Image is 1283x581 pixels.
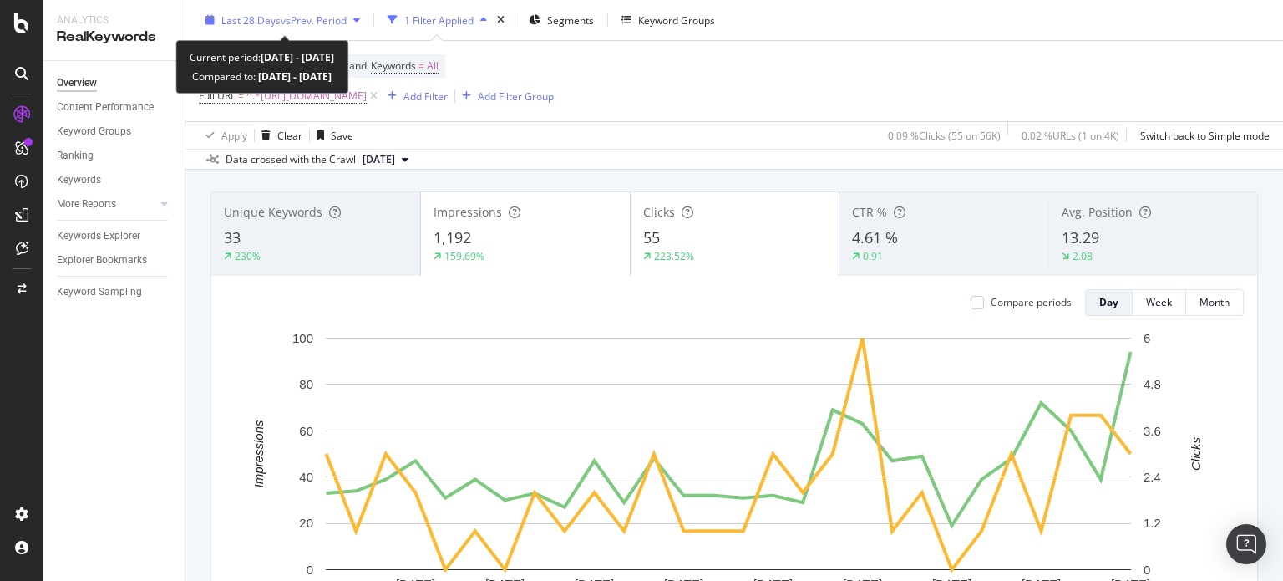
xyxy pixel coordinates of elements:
div: Keyword Groups [638,13,715,27]
div: Explorer Bookmarks [57,252,147,269]
text: Clicks [1189,436,1203,470]
span: 1,192 [434,227,471,247]
span: Unique Keywords [224,204,322,220]
div: 0.91 [863,249,883,263]
span: Last 28 Days [221,13,281,27]
div: Keyword Sampling [57,283,142,301]
div: 223.52% [654,249,694,263]
span: 55 [643,227,660,247]
a: Keywords [57,171,173,189]
span: 2025 Aug. 30th [363,152,395,167]
text: 60 [299,424,313,438]
div: 230% [235,249,261,263]
text: 40 [299,470,313,484]
text: 4.8 [1144,377,1161,391]
div: Add Filter [403,89,448,103]
button: Add Filter [381,86,448,106]
div: Overview [57,74,97,92]
button: Save [310,122,353,149]
span: 33 [224,227,241,247]
button: Week [1133,289,1186,316]
button: Switch back to Simple mode [1133,122,1270,149]
div: Ranking [57,147,94,165]
span: Keywords [371,59,416,73]
a: Keywords Explorer [57,227,173,245]
div: 159.69% [444,249,484,263]
div: More Reports [57,196,116,213]
a: More Reports [57,196,156,213]
text: 0 [307,563,313,577]
div: Open Intercom Messenger [1226,524,1266,564]
div: times [494,12,508,28]
div: 0.02 % URLs ( 1 on 4K ) [1022,128,1119,142]
div: 1 Filter Applied [404,13,474,27]
span: = [418,59,424,73]
div: Keywords Explorer [57,227,140,245]
button: 1 Filter Applied [381,7,494,33]
div: Compare periods [991,295,1072,309]
text: 6 [1144,331,1150,345]
text: 20 [299,516,313,530]
div: Content Performance [57,99,154,116]
b: [DATE] - [DATE] [261,50,334,64]
div: RealKeywords [57,28,171,47]
span: CTR % [852,204,887,220]
div: 0.09 % Clicks ( 55 on 56K ) [888,128,1001,142]
a: Keyword Groups [57,123,173,140]
button: Clear [255,122,302,149]
text: 3.6 [1144,424,1161,438]
b: [DATE] - [DATE] [256,69,332,84]
span: 4.61 % [852,227,898,247]
text: 1.2 [1144,516,1161,530]
div: 2.08 [1073,249,1093,263]
span: Full URL [199,89,236,103]
button: Day [1085,289,1133,316]
span: Segments [547,13,594,27]
a: Overview [57,74,173,92]
div: Analytics [57,13,171,28]
text: 2.4 [1144,470,1161,484]
button: [DATE] [356,150,415,170]
button: Add Filter Group [455,86,554,106]
a: Explorer Bookmarks [57,252,173,269]
button: Segments [522,7,601,33]
span: All [427,54,439,78]
button: Apply [199,122,247,149]
div: Apply [221,128,247,142]
span: vs Prev. Period [281,13,347,27]
span: = [238,89,244,103]
span: Impressions [434,204,502,220]
button: Last 28 DaysvsPrev. Period [199,7,367,33]
text: 0 [1144,563,1150,577]
div: Week [1146,295,1172,309]
span: and [349,59,367,73]
text: 100 [292,331,313,345]
a: Keyword Sampling [57,283,173,301]
span: ^.*[URL][DOMAIN_NAME] [246,84,367,108]
div: Add Filter Group [478,89,554,103]
div: Compared to: [192,67,332,86]
button: Keyword Groups [615,7,722,33]
a: Ranking [57,147,173,165]
div: Keywords [57,171,101,189]
div: Data crossed with the Crawl [226,152,356,167]
span: 13.29 [1062,227,1099,247]
div: Keyword Groups [57,123,131,140]
text: Impressions [251,420,266,487]
div: Clear [277,128,302,142]
div: Month [1199,295,1230,309]
div: Save [331,128,353,142]
div: Current period: [190,48,334,67]
text: 80 [299,377,313,391]
div: Day [1099,295,1118,309]
div: Switch back to Simple mode [1140,128,1270,142]
a: Content Performance [57,99,173,116]
button: Month [1186,289,1244,316]
span: Clicks [643,204,675,220]
span: Avg. Position [1062,204,1133,220]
